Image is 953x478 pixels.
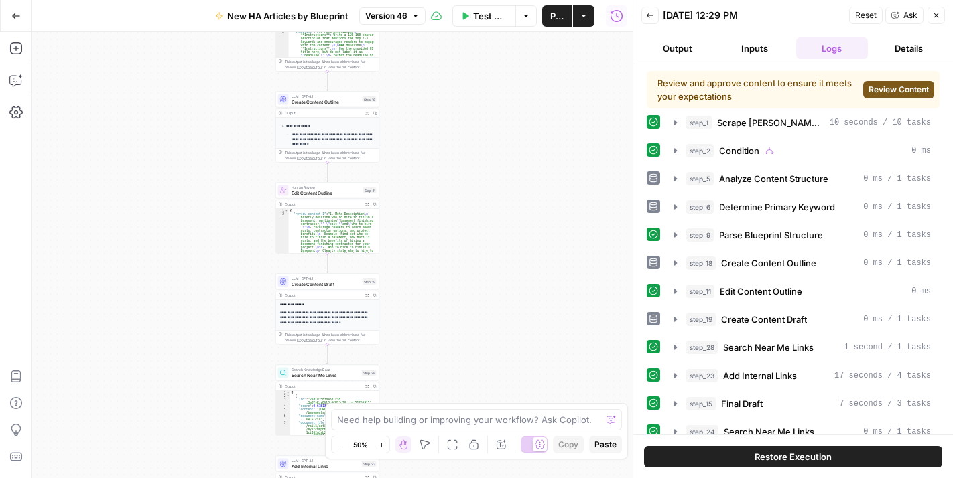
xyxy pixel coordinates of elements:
[721,313,807,326] span: Create Content Draft
[844,341,931,353] span: 1 second / 1 tasks
[666,309,939,330] button: 0 ms / 1 tasks
[292,276,360,281] span: LLM · GPT-4.1
[863,313,931,325] span: 0 ms / 1 tasks
[275,365,379,436] div: Search Knowledge BaseSearch Near Me LinksStep 28Output[ { "id":"vsdid:5830453:rid :3mDYvKiyQVlOcG...
[326,162,328,181] g: Edge from step_18 to step_11
[686,228,714,242] span: step_9
[666,224,939,246] button: 0 ms / 1 tasks
[666,112,939,133] button: 10 seconds / 10 tasks
[686,200,714,214] span: step_6
[911,285,931,297] span: 0 ms
[830,116,931,129] span: 10 seconds / 10 tasks
[285,332,377,343] div: This output is too large & has been abbreviated for review. to view the full content.
[719,144,759,157] span: Condition
[863,257,931,269] span: 0 ms / 1 tasks
[553,436,584,453] button: Copy
[363,187,377,193] div: Step 11
[686,256,716,270] span: step_18
[686,425,718,439] span: step_24
[285,202,361,207] div: Output
[723,369,797,382] span: Add Internal Links
[363,96,377,102] div: Step 18
[292,463,359,469] span: Add Internal Links
[363,278,377,285] div: Step 19
[326,253,328,272] g: Edge from step_11 to step_19
[297,338,322,342] span: Copy the output
[285,209,289,212] span: Toggle code folding, rows 1 through 3
[686,313,716,326] span: step_19
[542,5,572,27] button: Publish
[885,7,924,24] button: Ask
[365,10,407,22] span: Version 46
[276,394,291,398] div: 2
[276,408,291,414] div: 5
[686,172,714,185] span: step_5
[285,150,377,161] div: This output is too large & has been abbreviated for review. to view the full content.
[686,116,712,129] span: step_1
[855,9,877,21] span: Reset
[285,293,361,298] div: Output
[903,9,917,21] span: Ask
[276,421,291,445] div: 7
[276,404,291,408] div: 4
[641,37,713,59] button: Output
[719,200,835,214] span: Determine Primary Keyword
[717,116,824,129] span: Scrape [PERSON_NAME] Article
[285,59,377,70] div: This output is too large & has been abbreviated for review. to view the full content.
[589,436,622,453] button: Paste
[666,365,939,386] button: 17 seconds / 4 tasks
[473,9,507,23] span: Test Workflow
[657,76,858,103] div: Review and approve content to ensure it meets your expectations
[297,156,322,160] span: Copy the output
[666,252,939,274] button: 0 ms / 1 tasks
[326,344,328,364] g: Edge from step_19 to step_28
[292,281,360,287] span: Create Content Draft
[275,1,379,72] div: "blueprint":"### Meta Description\n **Instructions**: Write a 120–160 character description that ...
[724,425,814,439] span: Search Near Me Links
[452,5,515,27] button: Test Workflow
[718,37,790,59] button: Inputs
[686,144,714,157] span: step_2
[286,394,290,398] span: Toggle code folding, rows 2 through 18
[644,446,942,467] button: Restore Execution
[362,461,377,467] div: Step 23
[721,397,763,410] span: Final Draft
[594,439,617,451] span: Paste
[863,201,931,213] span: 0 ms / 1 tasks
[796,37,868,59] button: Logs
[297,65,322,69] span: Copy the output
[558,439,578,451] span: Copy
[719,172,828,185] span: Analyze Content Structure
[873,37,945,59] button: Details
[362,370,377,376] div: Step 28
[292,185,361,190] span: Human Review
[719,228,823,242] span: Parse Blueprint Structure
[550,9,564,23] span: Publish
[276,209,289,212] div: 1
[666,393,939,414] button: 7 seconds / 3 tasks
[286,391,290,394] span: Toggle code folding, rows 1 through 87
[227,9,348,23] span: New HA Articles by Blueprint
[359,7,426,25] button: Version 46
[285,384,361,389] div: Output
[292,189,361,196] span: Edit Content Outline
[666,337,939,358] button: 1 second / 1 tasks
[686,341,718,354] span: step_28
[863,173,931,185] span: 0 ms / 1 tasks
[292,458,359,463] span: LLM · GPT-4.1
[849,7,883,24] button: Reset
[666,281,939,302] button: 0 ms
[839,398,931,410] span: 7 seconds / 3 tasks
[834,370,931,382] span: 17 seconds / 4 tasks
[863,229,931,241] span: 0 ms / 1 tasks
[276,398,291,404] div: 3
[863,81,934,98] button: Review Content
[207,5,357,27] button: New HA Articles by Blueprint
[666,421,939,443] button: 0 ms / 1 tasks
[686,397,716,410] span: step_15
[686,369,718,382] span: step_23
[911,145,931,157] span: 0 ms
[666,168,939,189] button: 0 ms / 1 tasks
[292,372,359,378] span: Search Near Me Links
[869,84,929,96] span: Review Content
